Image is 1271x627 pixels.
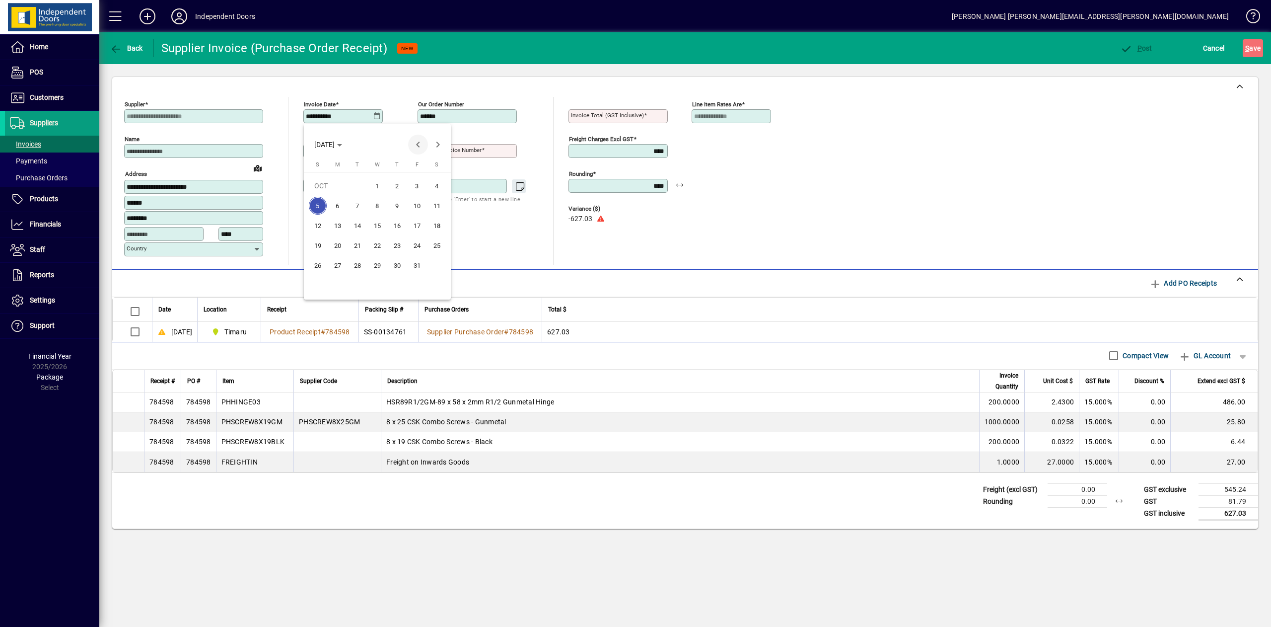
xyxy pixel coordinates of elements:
button: Thu Oct 09 2025 [387,196,407,216]
button: Tue Oct 07 2025 [348,196,367,216]
button: Previous month [408,135,428,155]
span: 16 [388,217,406,235]
span: 27 [329,256,347,274]
button: Tue Oct 21 2025 [348,235,367,255]
button: Wed Oct 29 2025 [367,255,387,275]
span: 10 [408,197,426,215]
span: 13 [329,217,347,235]
span: 8 [368,197,386,215]
button: Next month [428,135,448,155]
span: 3 [408,177,426,195]
button: Mon Oct 20 2025 [328,235,348,255]
span: 25 [428,236,446,254]
button: Fri Oct 10 2025 [407,196,427,216]
span: 18 [428,217,446,235]
span: 20 [329,236,347,254]
button: Wed Oct 08 2025 [367,196,387,216]
span: 21 [349,236,366,254]
button: Tue Oct 14 2025 [348,216,367,235]
button: Fri Oct 17 2025 [407,216,427,235]
span: 19 [309,236,327,254]
span: W [375,161,380,168]
button: Fri Oct 24 2025 [407,235,427,255]
button: Thu Oct 16 2025 [387,216,407,235]
span: S [316,161,319,168]
span: 5 [309,197,327,215]
span: 2 [388,177,406,195]
button: Wed Oct 22 2025 [367,235,387,255]
button: Choose month and year [310,136,346,154]
span: [DATE] [314,141,335,149]
td: OCT [308,176,367,196]
span: S [435,161,438,168]
button: Thu Oct 30 2025 [387,255,407,275]
span: M [335,161,340,168]
button: Sat Oct 11 2025 [427,196,447,216]
button: Fri Oct 03 2025 [407,176,427,196]
span: 30 [388,256,406,274]
span: 4 [428,177,446,195]
button: Sat Oct 25 2025 [427,235,447,255]
span: 14 [349,217,366,235]
button: Fri Oct 31 2025 [407,255,427,275]
button: Thu Oct 02 2025 [387,176,407,196]
span: T [395,161,399,168]
span: 6 [329,197,347,215]
button: Sun Oct 12 2025 [308,216,328,235]
span: 28 [349,256,366,274]
span: 9 [388,197,406,215]
span: 12 [309,217,327,235]
button: Sat Oct 18 2025 [427,216,447,235]
button: Thu Oct 23 2025 [387,235,407,255]
button: Wed Oct 01 2025 [367,176,387,196]
button: Sat Oct 04 2025 [427,176,447,196]
span: T [355,161,359,168]
button: Tue Oct 28 2025 [348,255,367,275]
button: Mon Oct 06 2025 [328,196,348,216]
button: Mon Oct 27 2025 [328,255,348,275]
span: 31 [408,256,426,274]
span: 17 [408,217,426,235]
span: 24 [408,236,426,254]
span: 7 [349,197,366,215]
button: Mon Oct 13 2025 [328,216,348,235]
span: 11 [428,197,446,215]
span: 22 [368,236,386,254]
button: Sun Oct 19 2025 [308,235,328,255]
button: Sun Oct 26 2025 [308,255,328,275]
button: Sun Oct 05 2025 [308,196,328,216]
span: 23 [388,236,406,254]
span: 26 [309,256,327,274]
span: 15 [368,217,386,235]
button: Wed Oct 15 2025 [367,216,387,235]
span: 29 [368,256,386,274]
span: F [416,161,419,168]
span: 1 [368,177,386,195]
